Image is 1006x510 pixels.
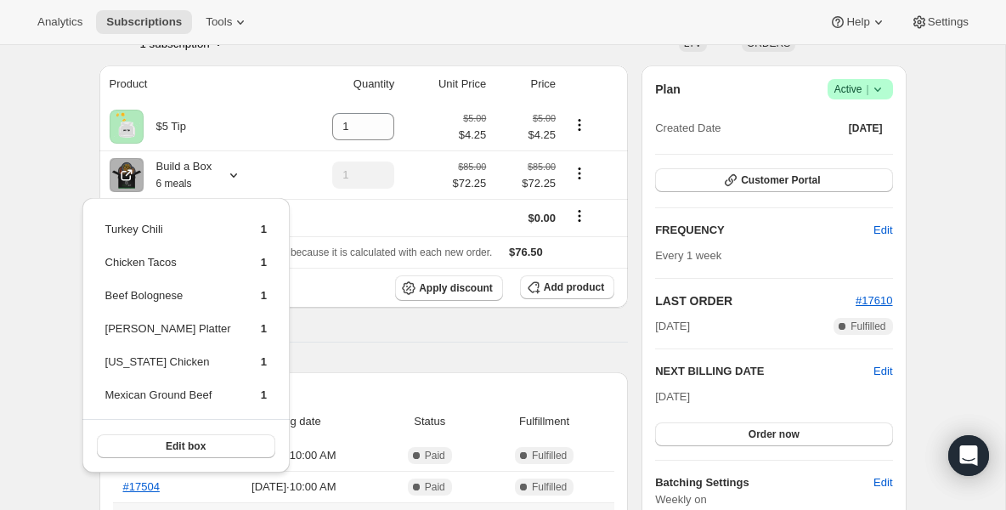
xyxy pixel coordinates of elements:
[261,355,267,368] span: 1
[463,113,486,123] small: $5.00
[566,207,593,225] button: Shipping actions
[206,15,232,29] span: Tools
[113,386,615,403] h2: Payment attempts
[655,292,856,309] h2: LAST ORDER
[385,413,474,430] span: Status
[458,161,486,172] small: $85.00
[105,286,232,318] td: Beef Bolognese
[655,81,681,98] h2: Plan
[566,116,593,134] button: Product actions
[166,439,206,453] span: Edit box
[144,118,186,135] div: $5 Tip
[453,175,487,192] span: $72.25
[509,246,543,258] span: $76.50
[655,390,690,403] span: [DATE]
[901,10,979,34] button: Settings
[533,113,556,123] small: $5.00
[105,253,232,285] td: Chicken Tacos
[110,110,144,144] img: product img
[399,65,491,103] th: Unit Price
[105,386,232,417] td: Mexican Ground Beef
[261,388,267,401] span: 1
[419,281,493,295] span: Apply discount
[261,256,267,269] span: 1
[851,320,885,333] span: Fulfilled
[655,363,873,380] h2: NEXT BILLING DATE
[532,449,567,462] span: Fulfilled
[846,15,869,29] span: Help
[459,127,487,144] span: $4.25
[144,158,212,192] div: Build a Box
[261,322,267,335] span: 1
[655,222,873,239] h2: FREQUENCY
[261,223,267,235] span: 1
[37,15,82,29] span: Analytics
[856,294,892,307] a: #17610
[873,222,892,239] span: Edit
[948,435,989,476] div: Open Intercom Messenger
[123,480,160,493] a: #17504
[873,363,892,380] button: Edit
[99,65,285,103] th: Product
[819,10,896,34] button: Help
[863,469,902,496] button: Edit
[496,175,556,192] span: $72.25
[491,65,561,103] th: Price
[110,158,144,192] img: product img
[655,422,892,446] button: Order now
[105,320,232,351] td: [PERSON_NAME] Platter
[873,474,892,491] span: Edit
[496,127,556,144] span: $4.25
[212,479,375,496] span: [DATE] · 10:00 AM
[425,480,445,494] span: Paid
[544,280,604,294] span: Add product
[195,10,259,34] button: Tools
[520,275,614,299] button: Add product
[110,246,493,258] span: Sales tax (if applicable) is not displayed because it is calculated with each new order.
[528,161,556,172] small: $85.00
[849,122,883,135] span: [DATE]
[105,353,232,384] td: [US_STATE] Chicken
[655,120,721,137] span: Created Date
[928,15,969,29] span: Settings
[106,15,182,29] span: Subscriptions
[741,173,820,187] span: Customer Portal
[395,275,503,301] button: Apply discount
[655,318,690,335] span: [DATE]
[285,65,399,103] th: Quantity
[528,212,557,224] span: $0.00
[96,10,192,34] button: Subscriptions
[484,413,604,430] span: Fulfillment
[863,217,902,244] button: Edit
[655,168,892,192] button: Customer Portal
[856,292,892,309] button: #17610
[839,116,893,140] button: [DATE]
[97,434,275,458] button: Edit box
[566,164,593,183] button: Product actions
[749,428,800,441] span: Order now
[655,474,873,491] h6: Batching Settings
[532,480,567,494] span: Fulfilled
[655,249,721,262] span: Every 1 week
[425,449,445,462] span: Paid
[834,81,886,98] span: Active
[27,10,93,34] button: Analytics
[261,289,267,302] span: 1
[866,82,868,96] span: |
[156,178,192,190] small: 6 meals
[105,220,232,252] td: Turkey Chili
[655,491,892,508] span: Weekly on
